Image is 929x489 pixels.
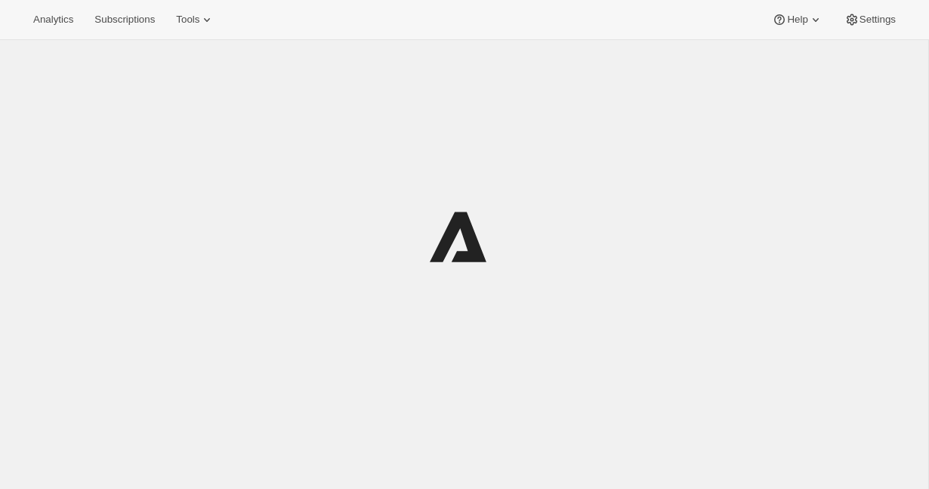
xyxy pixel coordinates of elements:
span: Help [787,14,807,26]
button: Subscriptions [85,9,164,30]
span: Analytics [33,14,73,26]
span: Settings [860,14,896,26]
button: Tools [167,9,224,30]
button: Help [763,9,832,30]
button: Analytics [24,9,82,30]
button: Settings [835,9,905,30]
span: Subscriptions [94,14,155,26]
span: Tools [176,14,199,26]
